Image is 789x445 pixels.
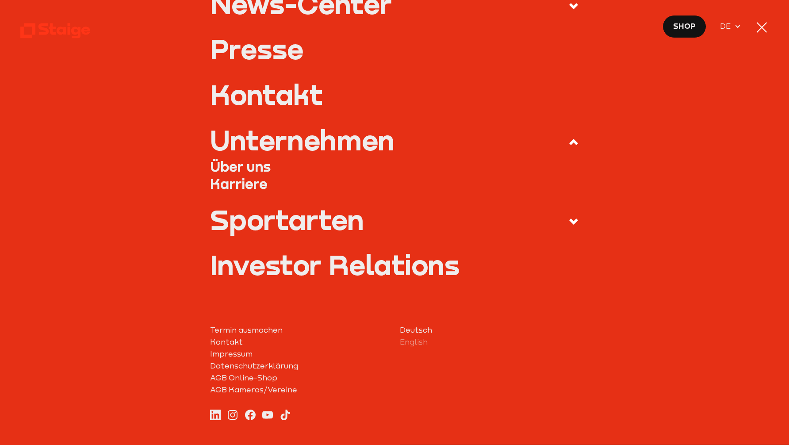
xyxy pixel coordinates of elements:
[210,372,389,384] a: AGB Online-Shop
[210,127,394,154] div: Unternehmen
[210,81,579,108] a: Kontakt
[210,35,579,63] a: Presse
[210,324,389,336] a: Termin ausmachen
[720,20,734,32] span: DE
[400,336,579,348] a: English
[400,324,579,336] a: Deutsch
[210,360,389,372] a: Datenschutzerklärung
[673,20,696,32] span: Shop
[210,206,364,234] div: Sportarten
[663,15,706,38] a: Shop
[210,348,389,360] a: Impressum
[210,384,389,396] a: AGB Kameras/Vereine
[210,175,579,192] a: Karriere
[210,336,389,348] a: Kontakt
[210,251,579,279] a: Investor Relations
[210,158,579,175] a: Über uns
